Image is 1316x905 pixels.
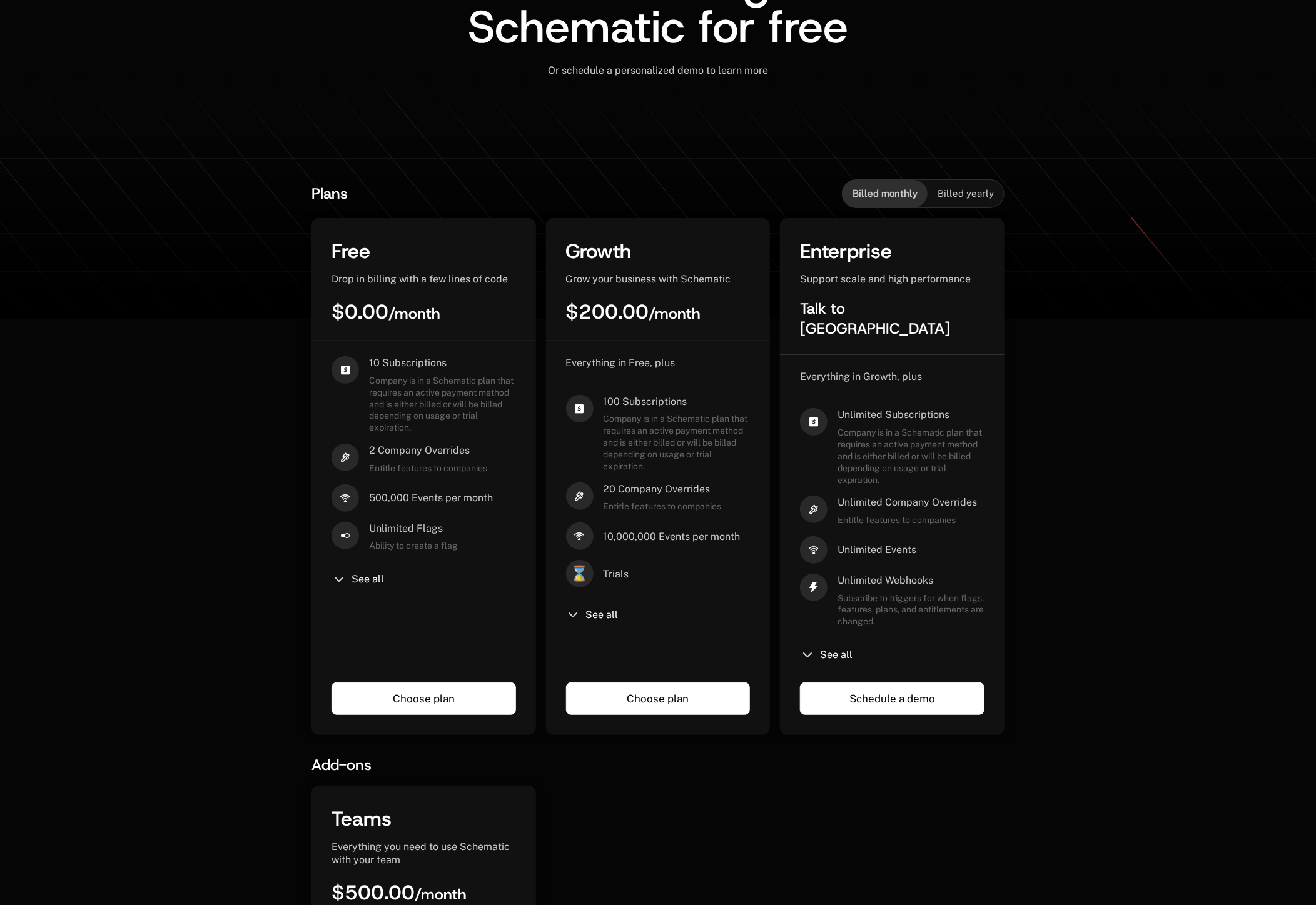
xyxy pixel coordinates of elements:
[800,408,828,436] i: cashapp
[800,536,828,564] i: signal
[800,574,828,601] i: thunder
[838,543,916,557] span: Unlimited Events
[369,356,516,370] span: 10 Subscriptions
[566,273,731,285] span: Grow your business with Schematic
[800,647,815,662] i: chevron-down
[604,501,722,512] span: Entitle features to companies
[800,299,950,339] span: Talk to [GEOGRAPHIC_DATA]
[838,514,977,526] span: Entitle features to companies
[800,371,922,382] span: Everything in Growth, plus
[853,187,918,200] span: Billed monthly
[369,522,458,536] span: Unlimited Flags
[332,522,359,549] i: boolean-on
[369,444,487,457] span: 2 Company Overrides
[369,375,516,434] span: Company is in a Schematic plan that requires an active payment method and is either billed or wil...
[604,530,741,544] span: 10,000,000 Events per month
[388,304,440,324] sub: / month
[332,806,392,832] span: Teams
[800,682,984,715] a: Schedule a demo
[566,607,581,622] i: chevron-down
[604,395,751,409] span: 100 Subscriptions
[649,304,701,324] sub: / month
[415,884,467,904] sub: / month
[566,482,594,510] i: hammer
[311,755,372,775] span: Add-ons
[604,567,629,581] span: Trials
[369,462,487,474] span: Entitle features to companies
[838,408,984,422] span: Unlimited Subscriptions
[566,395,594,422] i: cashapp
[566,560,594,587] span: ⌛
[369,491,493,505] span: 500,000 Events per month
[586,610,619,620] span: See all
[604,413,751,472] span: Company is in a Schematic plan that requires an active payment method and is either billed or wil...
[332,299,440,325] span: $0.00
[332,444,359,471] i: hammer
[838,592,984,628] span: Subscribe to triggers for when flags, features, plans, and entitlements are changed.
[938,187,994,200] span: Billed yearly
[800,238,892,264] span: Enterprise
[332,484,359,512] i: signal
[332,572,347,587] i: chevron-down
[604,482,722,496] span: 20 Company Overrides
[311,184,348,204] span: Plans
[838,496,977,509] span: Unlimited Company Overrides
[820,650,853,660] span: See all
[548,64,768,76] span: Or schedule a personalized demo to learn more
[566,357,676,369] span: Everything in Free, plus
[838,427,984,486] span: Company is in a Schematic plan that requires an active payment method and is either billed or wil...
[838,574,984,587] span: Unlimited Webhooks
[800,496,828,523] i: hammer
[369,540,458,552] span: Ability to create a flag
[566,238,632,264] span: Growth
[566,299,701,325] span: $200.00
[566,682,751,715] a: Choose plan
[352,574,384,584] span: See all
[332,356,359,384] i: cashapp
[332,682,516,715] a: Choose plan
[332,841,510,866] span: Everything you need to use Schematic with your team
[332,273,508,285] span: Drop in billing with a few lines of code
[332,238,370,264] span: Free
[566,522,594,550] i: signal
[800,273,971,285] span: Support scale and high performance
